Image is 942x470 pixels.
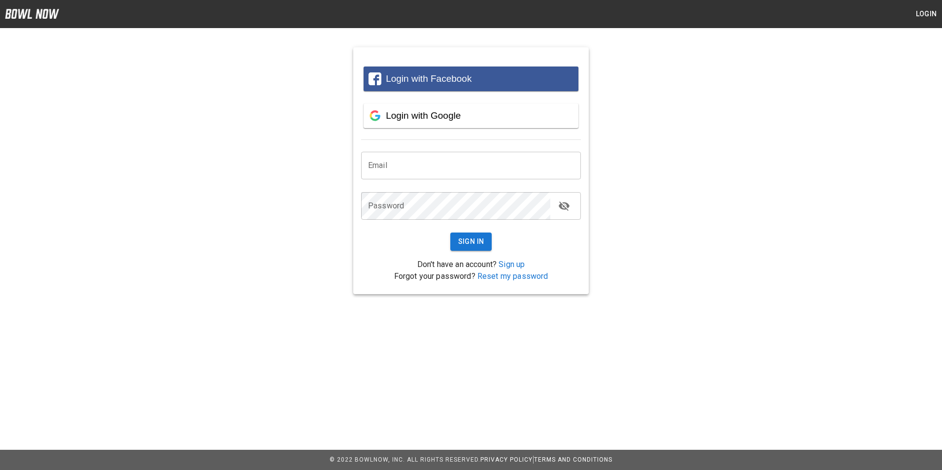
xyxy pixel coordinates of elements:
span: Login with Google [386,110,461,121]
span: © 2022 BowlNow, Inc. All Rights Reserved. [330,456,480,463]
button: Sign In [450,233,492,251]
a: Terms and Conditions [534,456,612,463]
p: Don't have an account? [361,259,581,270]
button: Login with Facebook [364,67,578,91]
button: toggle password visibility [554,196,574,216]
span: Login with Facebook [386,73,471,84]
button: Login with Google [364,103,578,128]
a: Privacy Policy [480,456,533,463]
a: Sign up [499,260,525,269]
button: Login [910,5,942,23]
img: logo [5,9,59,19]
a: Reset my password [477,271,548,281]
p: Forgot your password? [361,270,581,282]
